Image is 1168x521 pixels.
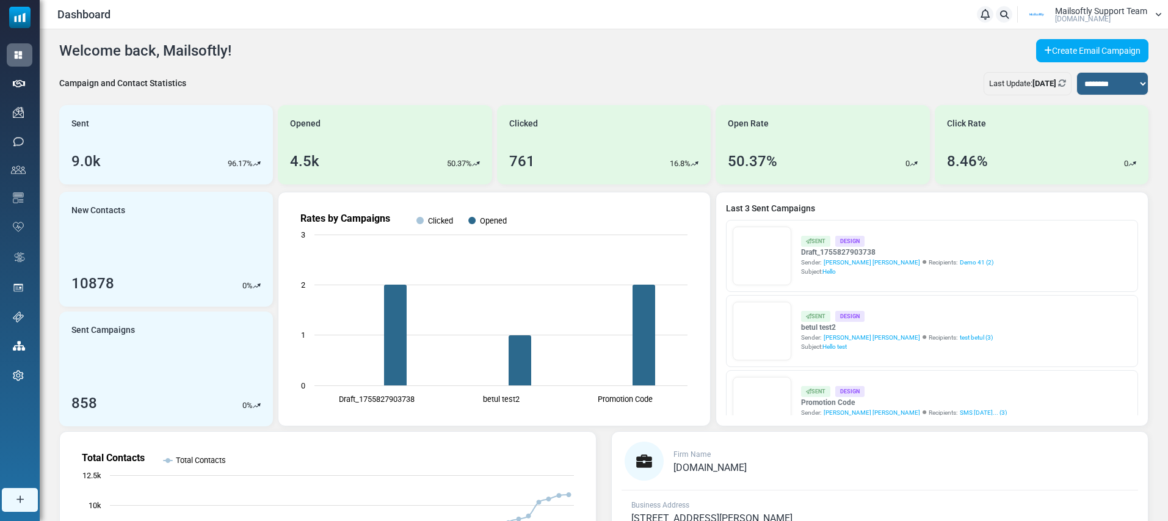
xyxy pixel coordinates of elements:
[301,330,305,340] text: 1
[673,463,747,473] a: [DOMAIN_NAME]
[1021,5,1162,24] a: User Logo Mailsoftly Support Team [DOMAIN_NAME]
[13,136,24,147] img: sms-icon.png
[59,192,273,307] a: New Contacts 10878 0%
[947,150,988,172] div: 8.46%
[13,312,24,322] img: support-icon.svg
[176,456,226,465] text: Total Contacts
[339,395,415,404] text: Draft_1755827903738
[824,333,920,342] span: [PERSON_NAME] [PERSON_NAME]
[670,158,691,170] p: 16.8%
[290,117,321,130] span: Opened
[728,150,777,172] div: 50.37%
[301,230,305,239] text: 3
[71,150,101,172] div: 9.0k
[631,501,689,509] span: Business Address
[57,6,111,23] span: Dashboard
[1036,39,1148,62] a: Create Email Campaign
[801,322,993,333] a: betul test2
[835,236,865,246] div: Design
[13,192,24,203] img: email-templates-icon.svg
[801,258,993,267] div: Sender: Recipients:
[1055,7,1147,15] span: Mailsoftly Support Team
[835,386,865,396] div: Design
[89,501,101,510] text: 10k
[300,213,390,224] text: Rates by Campaigns
[13,49,24,60] img: dashboard-icon-active.svg
[13,370,24,381] img: settings-icon.svg
[71,324,135,337] span: Sent Campaigns
[598,395,653,404] text: Promotion Code
[824,408,920,417] span: [PERSON_NAME] [PERSON_NAME]
[71,117,89,130] span: Sent
[82,452,145,464] text: Total Contacts
[71,272,114,294] div: 10878
[801,408,1007,417] div: Sender: Recipients:
[960,333,993,342] a: test betul (3)
[301,280,305,290] text: 2
[822,268,836,275] span: Hello
[509,150,535,172] div: 761
[13,107,24,118] img: campaigns-icon.png
[483,395,520,404] text: betul test2
[71,204,125,217] span: New Contacts
[242,399,261,412] div: %
[824,258,920,267] span: [PERSON_NAME] [PERSON_NAME]
[801,267,993,276] div: Subject:
[801,311,830,321] div: Sent
[82,471,101,480] text: 12.5k
[673,450,711,459] span: Firm Name
[726,202,1138,215] a: Last 3 Sent Campaigns
[59,77,186,90] div: Campaign and Contact Statistics
[447,158,472,170] p: 50.37%
[822,343,847,350] span: Hello test
[13,282,24,293] img: landing_pages.svg
[984,72,1072,95] div: Last Update:
[801,386,830,396] div: Sent
[481,216,507,225] text: Opened
[1058,79,1066,88] a: Refresh Stats
[242,399,247,412] p: 0
[13,222,24,231] img: domain-health-icon.svg
[288,202,700,416] svg: Rates by Campaigns
[301,381,305,390] text: 0
[835,311,865,321] div: Design
[801,247,993,258] a: Draft_1755827903738
[947,117,986,130] span: Click Rate
[1055,15,1111,23] span: [DOMAIN_NAME]
[13,250,26,264] img: workflow.svg
[960,408,1007,417] a: SMS [DATE]... (3)
[242,280,247,292] p: 0
[801,333,993,342] div: Sender: Recipients:
[428,216,453,225] text: Clicked
[801,342,993,351] div: Subject:
[9,7,31,28] img: mailsoftly_icon_blue_white.svg
[1124,158,1128,170] p: 0
[801,236,830,246] div: Sent
[290,150,319,172] div: 4.5k
[59,42,231,60] h4: Welcome back, Mailsoftly!
[1032,79,1056,88] b: [DATE]
[673,462,747,473] span: [DOMAIN_NAME]
[11,166,26,174] img: contacts-icon.svg
[905,158,910,170] p: 0
[509,117,538,130] span: Clicked
[71,392,97,414] div: 858
[242,280,261,292] div: %
[728,117,769,130] span: Open Rate
[960,258,993,267] a: Demo 41 (2)
[801,397,1007,408] a: Promotion Code
[228,158,253,170] p: 96.17%
[1021,5,1052,24] img: User Logo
